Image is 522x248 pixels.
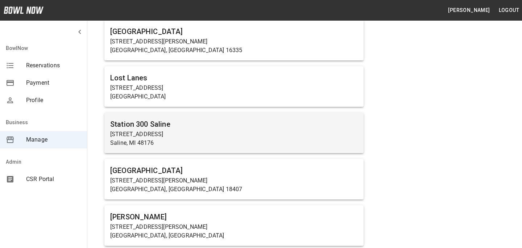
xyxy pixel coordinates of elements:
p: Saline, MI 48176 [110,139,358,147]
p: [STREET_ADDRESS][PERSON_NAME] [110,223,358,231]
p: [GEOGRAPHIC_DATA], [GEOGRAPHIC_DATA] 16335 [110,46,358,55]
span: Reservations [26,61,81,70]
h6: [GEOGRAPHIC_DATA] [110,26,358,37]
p: [STREET_ADDRESS][PERSON_NAME] [110,176,358,185]
img: logo [4,7,43,14]
p: [STREET_ADDRESS][PERSON_NAME] [110,37,358,46]
span: CSR Portal [26,175,81,184]
p: [GEOGRAPHIC_DATA] [110,92,358,101]
h6: Lost Lanes [110,72,358,84]
h6: Station 300 Saline [110,118,358,130]
p: [STREET_ADDRESS] [110,130,358,139]
span: Payment [26,79,81,87]
span: Profile [26,96,81,105]
button: [PERSON_NAME] [445,4,493,17]
button: Logout [496,4,522,17]
h6: [GEOGRAPHIC_DATA] [110,165,358,176]
p: [GEOGRAPHIC_DATA], [GEOGRAPHIC_DATA] [110,231,358,240]
p: [GEOGRAPHIC_DATA], [GEOGRAPHIC_DATA] 18407 [110,185,358,194]
span: Manage [26,135,81,144]
p: [STREET_ADDRESS] [110,84,358,92]
h6: [PERSON_NAME] [110,211,358,223]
